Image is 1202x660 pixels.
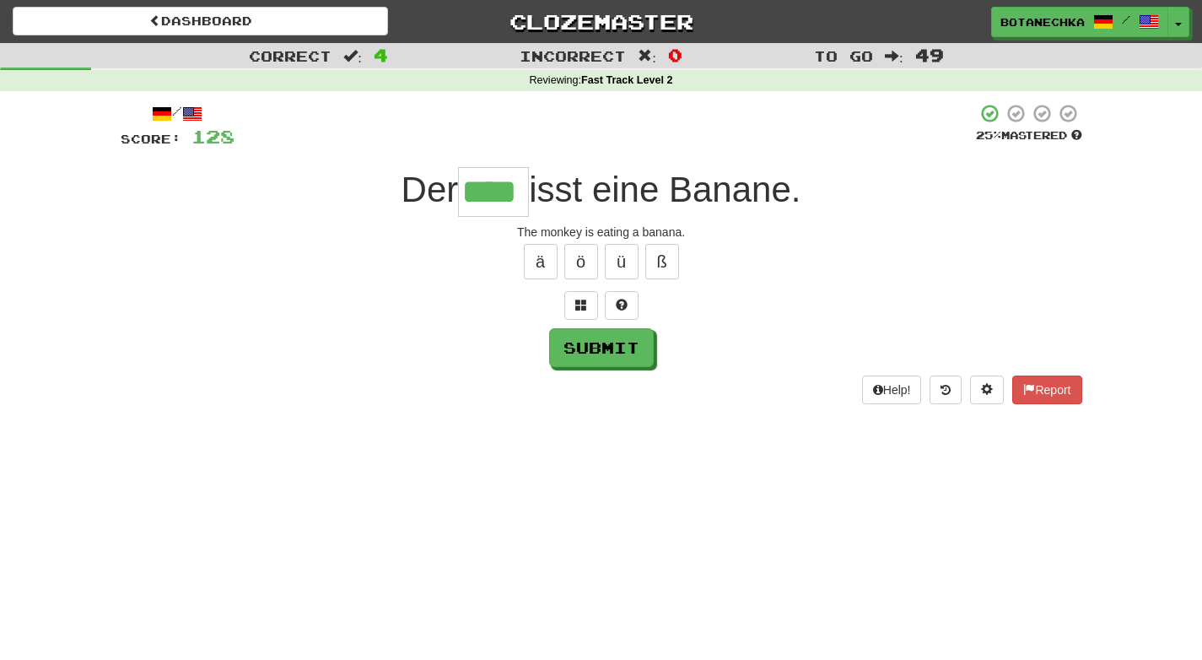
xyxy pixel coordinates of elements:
a: Clozemaster [413,7,789,36]
span: 49 [915,45,944,65]
span: 128 [191,126,234,147]
span: : [638,49,656,63]
div: The monkey is eating a banana. [121,224,1082,241]
span: : [885,49,903,63]
button: Single letter hint - you only get 1 per sentence and score half the points! alt+h [605,291,639,320]
div: Mastered [976,128,1082,143]
span: 0 [668,45,682,65]
button: Report [1012,376,1081,404]
button: ß [645,244,679,279]
a: Dashboard [13,7,388,35]
a: Botanechka / [991,7,1168,37]
span: To go [814,47,873,64]
button: Help! [862,376,922,404]
span: isst eine Banane. [529,170,800,209]
span: Botanechka [1000,14,1085,30]
button: Switch sentence to multiple choice alt+p [564,291,598,320]
button: Submit [549,328,654,367]
span: 25 % [976,128,1001,142]
span: / [1122,14,1130,25]
span: : [343,49,362,63]
div: / [121,103,234,124]
span: 4 [374,45,388,65]
span: Incorrect [520,47,626,64]
button: Round history (alt+y) [930,376,962,404]
strong: Fast Track Level 2 [581,74,673,86]
button: ö [564,244,598,279]
button: ü [605,244,639,279]
span: Score: [121,132,181,146]
span: Der [402,170,459,209]
span: Correct [249,47,331,64]
button: ä [524,244,558,279]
